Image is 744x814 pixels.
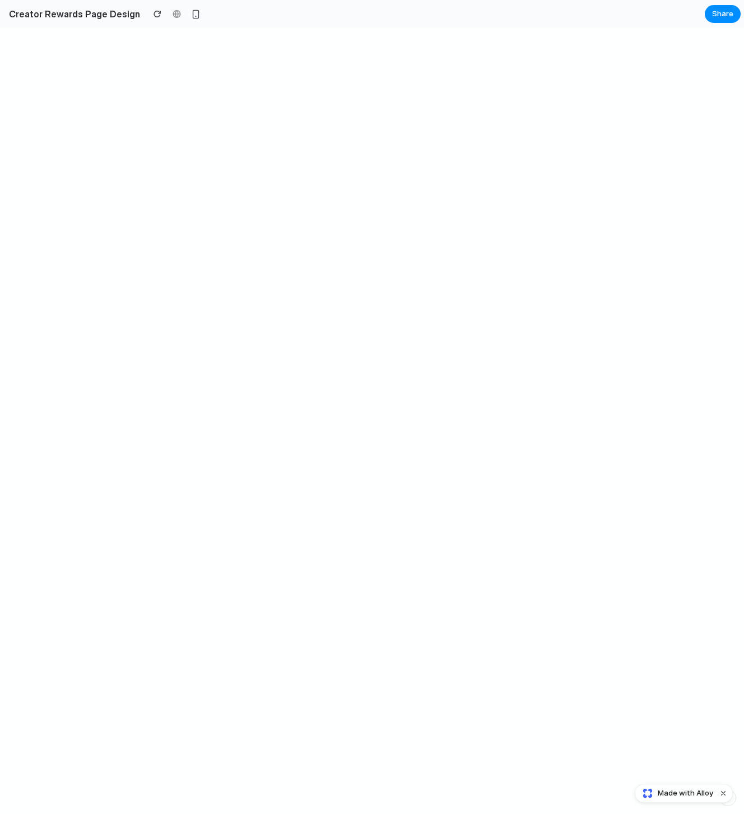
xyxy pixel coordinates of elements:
button: Share [705,5,741,23]
span: Made with Alloy [658,788,713,799]
button: Dismiss watermark [717,787,730,800]
a: Made with Alloy [635,788,714,799]
span: Share [712,8,733,20]
h2: Creator Rewards Page Design [4,7,140,21]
